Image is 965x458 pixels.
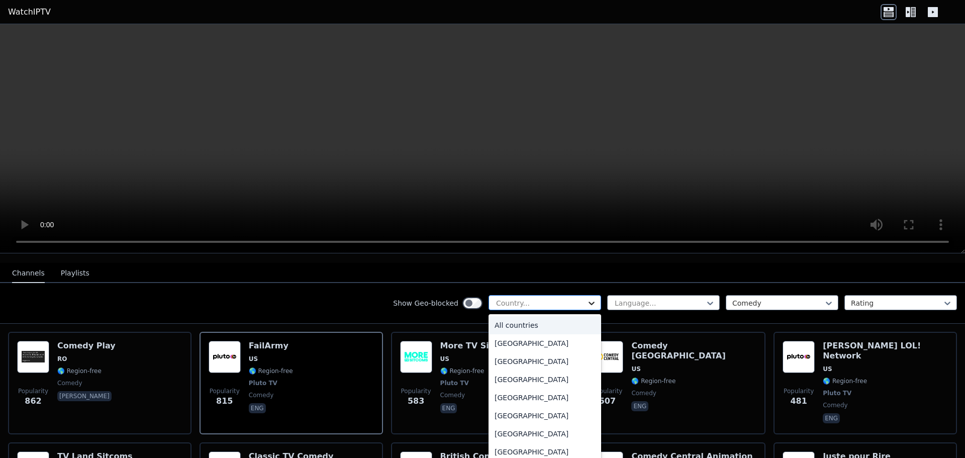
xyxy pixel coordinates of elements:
span: RO [57,355,67,363]
div: All countries [489,316,601,334]
span: US [249,355,258,363]
p: eng [823,413,840,423]
button: Channels [12,264,45,283]
img: FailArmy [209,341,241,373]
div: [GEOGRAPHIC_DATA] [489,389,601,407]
h6: [PERSON_NAME] LOL! Network [823,341,948,361]
img: Comedy Play [17,341,49,373]
span: comedy [823,401,848,409]
img: More TV Sitcoms [400,341,432,373]
button: Playlists [61,264,89,283]
p: eng [249,403,266,413]
p: eng [631,401,648,411]
span: US [440,355,449,363]
div: [GEOGRAPHIC_DATA] [489,407,601,425]
span: 🌎 Region-free [57,367,102,375]
span: Popularity [401,387,431,395]
label: Show Geo-blocked [393,298,458,308]
span: 481 [790,395,807,407]
span: comedy [631,389,656,397]
span: Popularity [784,387,814,395]
span: Popularity [592,387,622,395]
span: 583 [408,395,424,407]
span: 862 [25,395,41,407]
div: [GEOGRAPHIC_DATA] [489,352,601,371]
h6: FailArmy [249,341,293,351]
img: Comedy Central East [591,341,623,373]
div: [GEOGRAPHIC_DATA] [489,425,601,443]
span: Pluto TV [249,379,277,387]
span: comedy [249,391,274,399]
img: Kevin Hart's LOL! Network [783,341,815,373]
span: 🌎 Region-free [249,367,293,375]
span: Popularity [18,387,48,395]
span: US [631,365,640,373]
h6: Comedy Play [57,341,116,351]
a: WatchIPTV [8,6,51,18]
p: [PERSON_NAME] [57,391,112,401]
div: [GEOGRAPHIC_DATA] [489,371,601,389]
span: 815 [216,395,233,407]
p: eng [440,403,457,413]
span: Pluto TV [440,379,469,387]
span: 507 [599,395,616,407]
span: Pluto TV [823,389,851,397]
span: 🌎 Region-free [823,377,867,385]
h6: Comedy [GEOGRAPHIC_DATA] [631,341,756,361]
span: 🌎 Region-free [631,377,675,385]
span: 🌎 Region-free [440,367,485,375]
span: comedy [57,379,82,387]
span: US [823,365,832,373]
span: comedy [440,391,465,399]
div: [GEOGRAPHIC_DATA] [489,334,601,352]
span: Popularity [210,387,240,395]
h6: More TV Sitcoms [440,341,516,351]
